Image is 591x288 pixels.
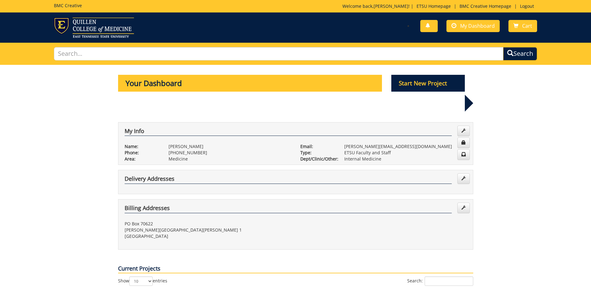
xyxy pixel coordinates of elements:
h4: Delivery Addresses [125,176,452,184]
a: Change Communication Preferences [457,149,470,160]
span: My Dashboard [460,22,495,29]
a: Edit Addresses [457,203,470,213]
p: [PERSON_NAME][EMAIL_ADDRESS][DOMAIN_NAME] [344,143,467,150]
p: [GEOGRAPHIC_DATA] [125,233,291,239]
p: Current Projects [118,265,473,273]
p: ETSU Faculty and Staff [344,150,467,156]
button: Search [503,47,537,60]
a: My Dashboard [446,20,500,32]
p: Start New Project [391,75,465,92]
a: Edit Info [457,126,470,136]
h5: BMC Creative [54,3,82,8]
h4: My Info [125,128,452,136]
select: Showentries [129,276,153,286]
p: [PERSON_NAME][GEOGRAPHIC_DATA][PERSON_NAME] 1 [125,227,291,233]
p: Medicine [169,156,291,162]
span: Cart [522,22,532,29]
p: Internal Medicine [344,156,467,162]
p: [PHONE_NUMBER] [169,150,291,156]
p: Email: [300,143,335,150]
input: Search... [54,47,503,60]
input: Search: [425,276,473,286]
label: Show entries [118,276,167,286]
p: Your Dashboard [118,75,382,92]
a: [PERSON_NAME] [374,3,408,9]
p: PO Box 70622 [125,221,291,227]
a: Cart [508,20,537,32]
a: Start New Project [391,81,465,87]
p: Dept/Clinic/Other: [300,156,335,162]
p: Name: [125,143,159,150]
h4: Billing Addresses [125,205,452,213]
p: Welcome back, ! | | | [342,3,537,9]
p: Type: [300,150,335,156]
img: ETSU logo [54,17,134,38]
a: Edit Addresses [457,173,470,184]
a: BMC Creative Homepage [456,3,514,9]
p: Phone: [125,150,159,156]
a: Change Password [457,137,470,148]
p: Area: [125,156,159,162]
a: ETSU Homepage [413,3,454,9]
a: Logout [517,3,537,9]
p: [PERSON_NAME] [169,143,291,150]
label: Search: [407,276,473,286]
